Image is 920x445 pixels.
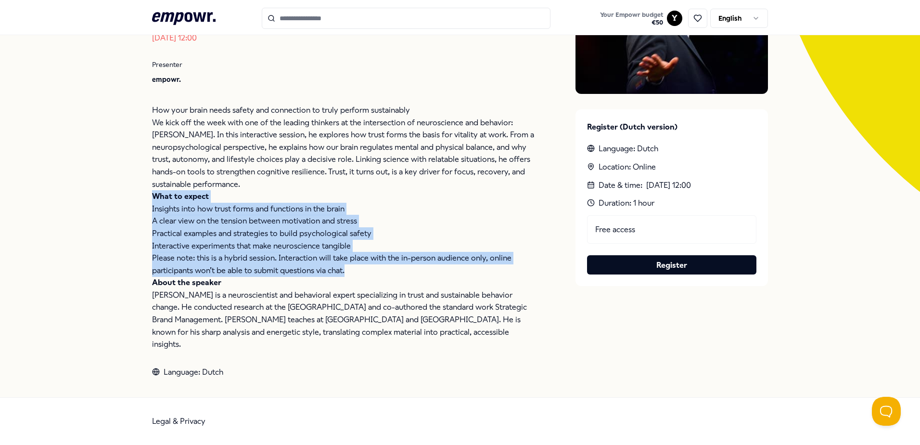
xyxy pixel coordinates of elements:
[600,11,663,19] span: Your Empowr budget
[152,59,537,70] p: Presenter
[598,9,665,28] button: Your Empowr budget€50
[152,74,537,85] p: empowr.
[152,289,537,351] p: [PERSON_NAME] is a neuroscientist and behavioral expert specializing in trust and sustainable beh...
[152,366,537,379] div: Language: Dutch
[646,179,691,192] time: [DATE] 12:00
[587,121,756,133] p: Register (Dutch version)
[152,278,221,287] strong: About the speaker
[152,117,537,191] p: We kick off the week with one of the leading thinkers at the intersection of neuroscience and beh...
[600,19,663,26] span: € 50
[152,203,537,215] p: Insights into how trust forms and functions in the brain
[152,33,197,42] time: [DATE] 12:00
[587,197,756,209] div: Duration: 1 hour
[587,215,756,244] div: Free access
[587,179,756,192] div: Date & time :
[872,397,901,426] iframe: Help Scout Beacon - Open
[152,104,537,117] p: How your brain needs safety and connection to truly perform sustainably
[587,143,756,155] div: Language: Dutch
[587,255,756,275] button: Register
[152,417,205,426] a: Legal & Privacy
[667,11,682,26] button: Y
[152,215,537,227] p: A clear view on the tension between motivation and stress
[152,192,209,201] strong: What to expect
[596,8,667,28] a: Your Empowr budget€50
[152,240,537,252] p: Interactive experiments that make neuroscience tangible
[152,227,537,240] p: Practical examples and strategies to build psychological safety
[152,252,537,276] p: Please note: this is a hybrid session. Interaction will take place with the in-person audience on...
[262,8,550,29] input: Search for products, categories or subcategories
[587,161,756,173] div: Location: Online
